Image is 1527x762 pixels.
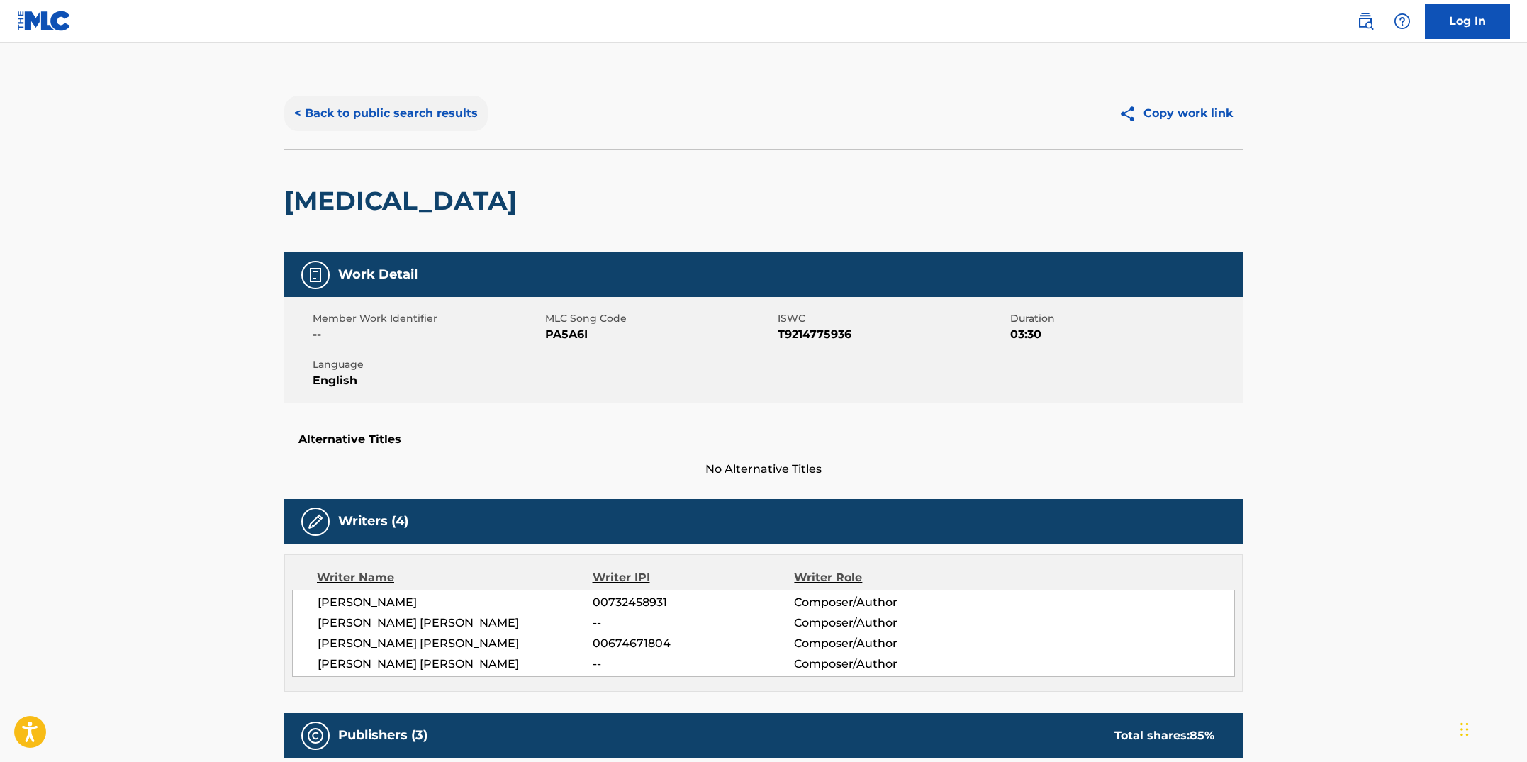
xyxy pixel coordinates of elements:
[593,569,795,586] div: Writer IPI
[545,311,774,326] span: MLC Song Code
[778,311,1007,326] span: ISWC
[794,635,978,652] span: Composer/Author
[593,615,794,632] span: --
[313,372,542,389] span: English
[1190,729,1214,742] span: 85 %
[307,513,324,530] img: Writers
[1109,96,1243,131] button: Copy work link
[1010,326,1239,343] span: 03:30
[593,635,794,652] span: 00674671804
[318,635,593,652] span: [PERSON_NAME] [PERSON_NAME]
[1388,7,1416,35] div: Help
[1119,105,1143,123] img: Copy work link
[307,267,324,284] img: Work Detail
[778,326,1007,343] span: T9214775936
[318,615,593,632] span: [PERSON_NAME] [PERSON_NAME]
[593,656,794,673] span: --
[1394,13,1411,30] img: help
[593,594,794,611] span: 00732458931
[1357,13,1374,30] img: search
[317,569,593,586] div: Writer Name
[307,727,324,744] img: Publishers
[298,432,1229,447] h5: Alternative Titles
[17,11,72,31] img: MLC Logo
[1010,311,1239,326] span: Duration
[338,267,418,283] h5: Work Detail
[284,96,488,131] button: < Back to public search results
[1114,727,1214,744] div: Total shares:
[1425,4,1510,39] a: Log In
[338,727,427,744] h5: Publishers (3)
[545,326,774,343] span: PA5A6I
[1456,694,1527,762] iframe: Chat Widget
[794,569,978,586] div: Writer Role
[318,594,593,611] span: [PERSON_NAME]
[284,185,524,217] h2: [MEDICAL_DATA]
[794,656,978,673] span: Composer/Author
[313,311,542,326] span: Member Work Identifier
[1351,7,1380,35] a: Public Search
[1460,708,1469,751] div: Drag
[313,357,542,372] span: Language
[338,513,408,530] h5: Writers (4)
[313,326,542,343] span: --
[284,461,1243,478] span: No Alternative Titles
[794,594,978,611] span: Composer/Author
[318,656,593,673] span: [PERSON_NAME] [PERSON_NAME]
[794,615,978,632] span: Composer/Author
